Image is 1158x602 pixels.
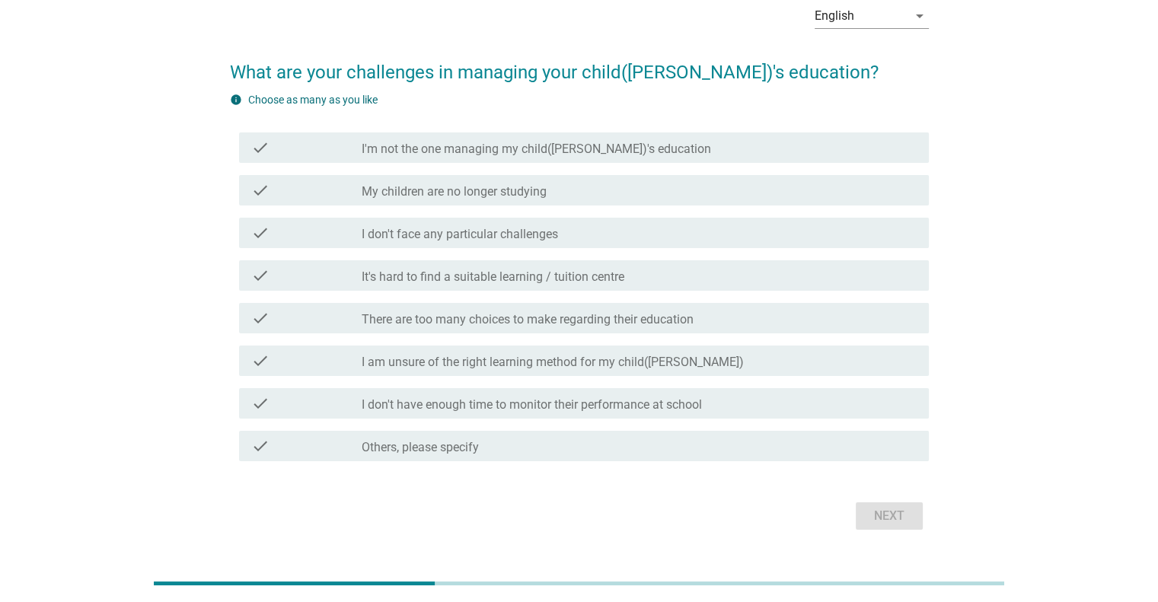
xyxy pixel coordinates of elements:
label: There are too many choices to make regarding their education [362,312,694,327]
div: English [815,9,854,23]
i: info [230,94,242,106]
label: I don't have enough time to monitor their performance at school [362,397,702,412]
i: arrow_drop_down [911,7,929,25]
i: check [251,266,270,285]
label: Others, please specify [362,440,479,455]
i: check [251,352,270,370]
i: check [251,394,270,412]
label: It's hard to find a suitable learning / tuition centre [362,269,624,285]
i: check [251,437,270,455]
label: I am unsure of the right learning method for my child([PERSON_NAME]) [362,355,744,370]
i: check [251,139,270,157]
label: My children are no longer studying [362,184,547,199]
i: check [251,309,270,327]
label: I'm not the one managing my child([PERSON_NAME])'s education [362,142,711,157]
i: check [251,181,270,199]
i: check [251,224,270,242]
label: I don't face any particular challenges [362,227,558,242]
label: Choose as many as you like [248,94,378,106]
h2: What are your challenges in managing your child([PERSON_NAME])'s education? [230,43,929,86]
